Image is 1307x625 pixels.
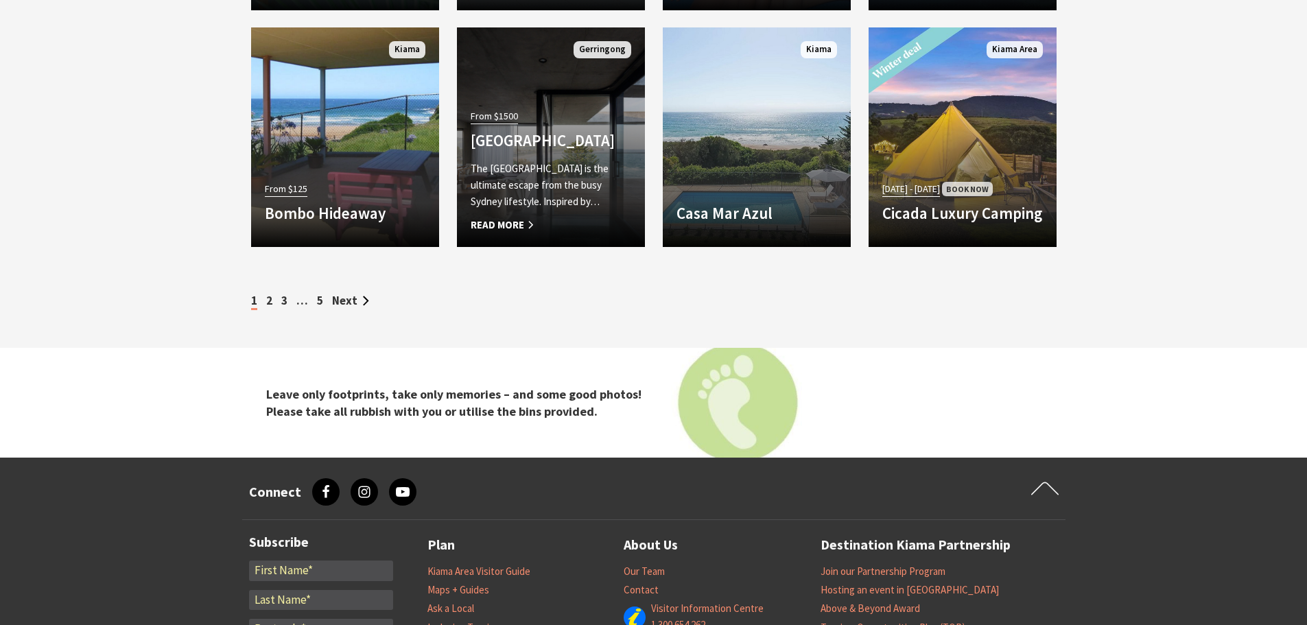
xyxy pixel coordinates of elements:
[663,27,851,247] a: Another Image Used Casa Mar Azul Kiama
[266,386,641,419] strong: Leave only footprints, take only memories – and some good photos! Please take all rubbish with yo...
[821,583,999,597] a: Hosting an event in [GEOGRAPHIC_DATA]
[427,565,530,578] a: Kiama Area Visitor Guide
[427,534,455,556] a: Plan
[676,204,837,223] h4: Casa Mar Azul
[457,27,645,247] a: Another Image Used From $1500 [GEOGRAPHIC_DATA] The [GEOGRAPHIC_DATA] is the ultimate escape from...
[471,131,631,150] h4: [GEOGRAPHIC_DATA]
[281,293,287,308] a: 3
[296,293,308,308] span: …
[624,583,659,597] a: Contact
[821,534,1011,556] a: Destination Kiama Partnership
[821,565,945,578] a: Join our Partnership Program
[265,181,307,197] span: From $125
[389,41,425,58] span: Kiama
[249,534,393,550] h3: Subscribe
[249,561,393,581] input: First Name*
[265,204,425,223] h4: Bombo Hideaway
[251,293,257,310] span: 1
[249,484,301,500] h3: Connect
[471,161,631,210] p: The [GEOGRAPHIC_DATA] is the ultimate escape from the busy Sydney lifestyle. Inspired by…
[801,41,837,58] span: Kiama
[251,27,439,247] a: From $125 Bombo Hideaway Kiama
[624,534,678,556] a: About Us
[427,602,474,615] a: Ask a Local
[427,583,489,597] a: Maps + Guides
[471,217,631,233] span: Read More
[332,293,369,308] a: Next
[574,41,631,58] span: Gerringong
[471,108,518,124] span: From $1500
[869,27,1057,247] a: Another Image Used [DATE] - [DATE] Book Now Cicada Luxury Camping Kiama Area
[882,181,940,197] span: [DATE] - [DATE]
[266,293,272,308] a: 2
[317,293,323,308] a: 5
[249,590,393,611] input: Last Name*
[942,182,993,196] span: Book Now
[651,602,764,615] a: Visitor Information Centre
[624,565,665,578] a: Our Team
[882,204,1043,223] h4: Cicada Luxury Camping
[987,41,1043,58] span: Kiama Area
[821,602,920,615] a: Above & Beyond Award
